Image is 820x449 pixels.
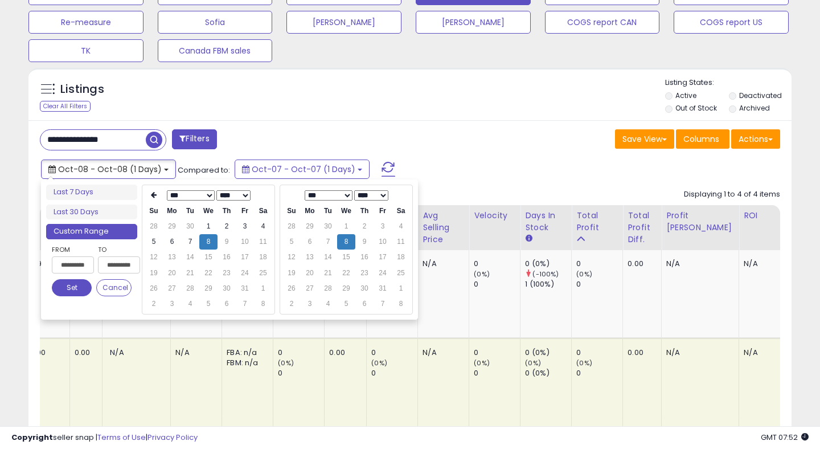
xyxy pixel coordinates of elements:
[576,348,622,358] div: 0
[525,348,571,358] div: 0 (0%)
[145,296,163,312] td: 2
[282,266,301,281] td: 19
[371,358,387,368] small: (0%)
[282,281,301,296] td: 26
[218,250,236,265] td: 16
[319,219,337,234] td: 30
[175,348,213,358] div: N/A
[371,348,417,358] div: 0
[392,296,410,312] td: 8
[254,219,272,234] td: 4
[628,210,657,246] div: Total Profit Diff.
[218,219,236,234] td: 2
[392,266,410,281] td: 25
[474,358,490,368] small: (0%)
[254,296,272,312] td: 8
[254,250,272,265] td: 18
[301,250,319,265] td: 13
[545,11,660,34] button: COGS report CAN
[110,347,124,358] span: N/A
[374,266,392,281] td: 24
[218,234,236,250] td: 9
[423,259,460,269] div: N/A
[474,348,520,358] div: 0
[355,281,374,296] td: 30
[329,348,358,358] div: 0.00
[319,250,337,265] td: 14
[286,11,401,34] button: [PERSON_NAME]
[199,266,218,281] td: 22
[278,358,294,368] small: (0%)
[301,203,319,219] th: Mo
[163,250,181,265] td: 13
[674,11,789,34] button: COGS report US
[158,39,273,62] button: Canada FBM sales
[576,270,592,279] small: (0%)
[46,185,137,200] li: Last 7 Days
[744,259,781,269] div: N/A
[474,279,520,289] div: 0
[199,234,218,250] td: 8
[254,266,272,281] td: 25
[181,266,199,281] td: 21
[218,296,236,312] td: 6
[199,219,218,234] td: 1
[145,250,163,265] td: 12
[282,250,301,265] td: 12
[236,266,254,281] td: 24
[52,244,92,255] label: From
[615,129,674,149] button: Save View
[355,250,374,265] td: 16
[474,368,520,378] div: 0
[235,160,370,179] button: Oct-07 - Oct-07 (1 Days)
[576,259,622,269] div: 0
[525,279,571,289] div: 1 (100%)
[282,234,301,250] td: 5
[666,210,734,234] div: Profit [PERSON_NAME]
[163,203,181,219] th: Mo
[744,210,785,222] div: ROI
[199,250,218,265] td: 15
[374,203,392,219] th: Fr
[46,205,137,220] li: Last 30 Days
[374,296,392,312] td: 7
[181,219,199,234] td: 30
[278,368,324,378] div: 0
[282,219,301,234] td: 28
[145,266,163,281] td: 19
[282,203,301,219] th: Su
[665,77,792,88] p: Listing States:
[163,296,181,312] td: 3
[199,203,218,219] th: We
[337,203,355,219] th: We
[178,165,230,175] span: Compared to:
[576,210,618,234] div: Total Profit
[355,296,374,312] td: 6
[337,219,355,234] td: 1
[337,250,355,265] td: 15
[423,348,460,358] div: N/A
[163,281,181,296] td: 27
[227,358,264,368] div: FBM: n/a
[46,224,137,239] li: Custom Range
[147,432,198,443] a: Privacy Policy
[337,281,355,296] td: 29
[525,368,571,378] div: 0 (0%)
[525,259,571,269] div: 0 (0%)
[97,432,146,443] a: Terms of Use
[576,279,622,289] div: 0
[392,250,410,265] td: 18
[739,103,770,113] label: Archived
[392,281,410,296] td: 1
[676,129,729,149] button: Columns
[374,219,392,234] td: 3
[282,296,301,312] td: 2
[236,281,254,296] td: 31
[278,348,324,358] div: 0
[236,219,254,234] td: 3
[11,432,53,443] strong: Copyright
[28,11,143,34] button: Re-measure
[355,219,374,234] td: 2
[172,129,216,149] button: Filters
[75,348,93,358] div: 0.00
